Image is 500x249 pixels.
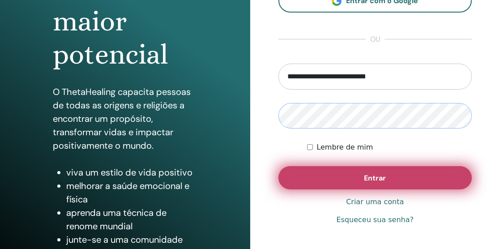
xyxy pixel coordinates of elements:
font: Entrar [364,173,386,183]
a: Esqueceu sua senha? [336,215,414,225]
font: aprenda uma técnica de renome mundial [66,207,167,232]
font: Criar uma conta [346,197,404,206]
button: Entrar [278,166,472,189]
font: melhorar a saúde emocional e física [66,180,189,205]
font: Lembre de mim [316,143,373,151]
font: viva um estilo de vida positivo [66,167,192,178]
font: Esqueceu sua senha? [336,215,414,224]
font: O ThetaHealing capacita pessoas de todas as origens e religiões a encontrar um propósito, transfo... [53,86,191,151]
div: Mantenha-me autenticado indefinidamente ou até que eu faça logout manualmente [307,142,472,153]
a: Criar uma conta [346,197,404,207]
font: ou [370,34,380,44]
